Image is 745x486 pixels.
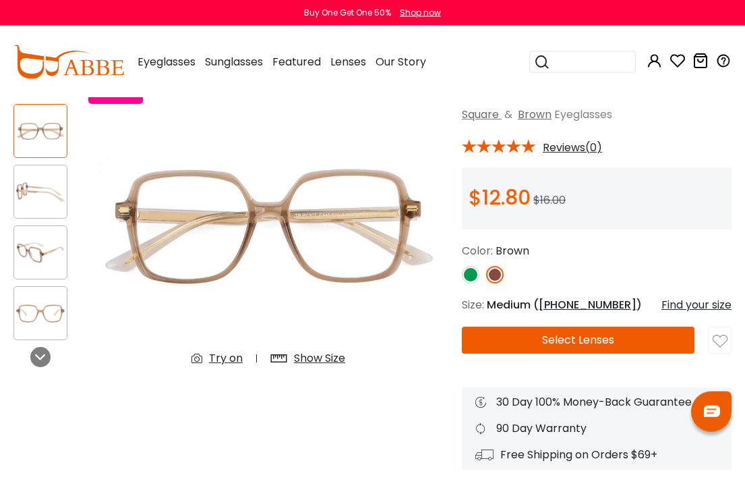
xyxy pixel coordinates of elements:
span: Reviews(0) [543,142,602,154]
span: Size: [462,297,484,313]
img: Hubris Brown Acetate Eyeglasses , UniversalBridgeFit Frames from ABBE Glasses [14,240,67,266]
span: Sunglasses [205,54,263,70]
span: Color: [462,243,493,259]
div: 30 Day 100% Money-Back Guarantee [475,394,718,410]
div: Shop now [400,7,441,19]
span: Brown [496,243,529,259]
h1: Hubris [462,77,732,101]
span: Featured [272,54,321,70]
a: Shop now [393,7,441,18]
div: Buy One Get One 50% [304,7,391,19]
div: Try on [209,350,243,367]
span: $12.80 [469,183,531,212]
span: [PHONE_NUMBER] [539,297,636,313]
div: Show Size [294,350,345,367]
button: Select Lenses [462,327,694,354]
span: Our Story [376,54,426,70]
span: $16.00 [533,192,566,208]
img: Hubris Brown Acetate Eyeglasses , UniversalBridgeFit Frames from ABBE Glasses [14,118,67,144]
a: Brown [518,107,552,122]
img: Hubris Brown Acetate Eyeglasses , UniversalBridgeFit Frames from ABBE Glasses [14,300,67,327]
img: abbeglasses.com [13,45,124,79]
div: Find your size [661,297,732,313]
div: 90 Day Warranty [475,421,718,437]
img: Hubris Brown Acetate Eyeglasses , UniversalBridgeFit Frames from ABBE Glasses [88,77,448,377]
span: Eyeglasses [138,54,196,70]
span: Medium ( ) [487,297,642,313]
div: Free Shipping on Orders $69+ [475,447,718,463]
img: like [713,334,727,349]
span: & [502,107,515,122]
span: Eyeglasses [554,107,612,122]
a: Square [462,107,499,122]
img: Hubris Brown Acetate Eyeglasses , UniversalBridgeFit Frames from ABBE Glasses [14,179,67,205]
span: Lenses [330,54,366,70]
img: chat [704,406,720,417]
